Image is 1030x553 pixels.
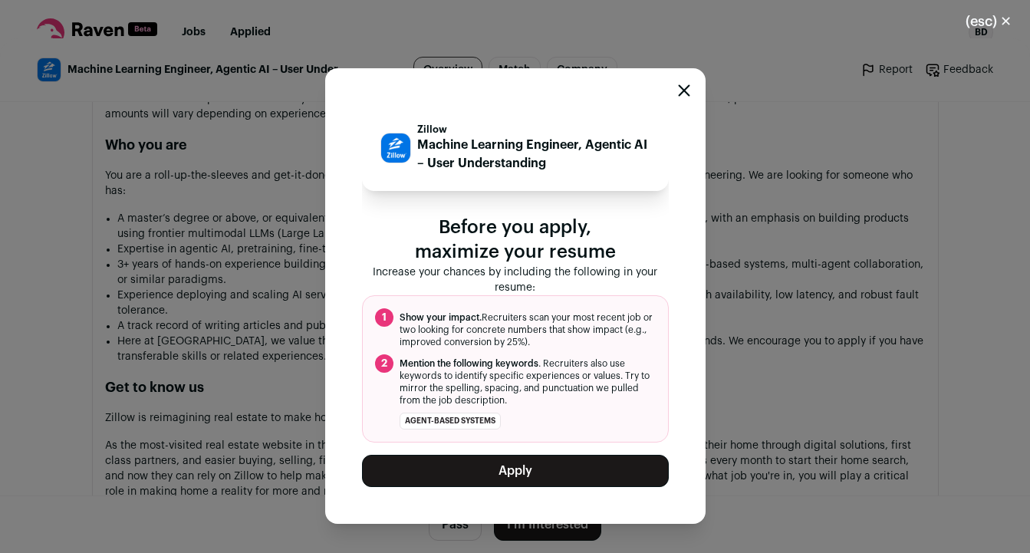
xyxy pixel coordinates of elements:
[375,308,393,327] span: 1
[678,84,690,97] button: Close modal
[362,216,669,265] p: Before you apply, maximize your resume
[362,265,669,295] p: Increase your chances by including the following in your resume:
[362,455,669,487] button: Apply
[375,354,393,373] span: 2
[400,359,538,368] span: Mention the following keywords
[400,311,656,348] span: Recruiters scan your most recent job or two looking for concrete numbers that show impact (e.g., ...
[381,133,410,163] img: 4d33969dce05a69320534eacca21d1cf2f04c89b58bdb273c217ad27269e3c1e.jpg
[400,413,501,430] li: agent-based systems
[400,313,482,322] span: Show your impact.
[417,123,650,136] p: Zillow
[947,5,1030,38] button: Close modal
[417,136,650,173] p: Machine Learning Engineer, Agentic AI – User Understanding
[400,357,656,407] span: . Recruiters also use keywords to identify specific experiences or values. Try to mirror the spel...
